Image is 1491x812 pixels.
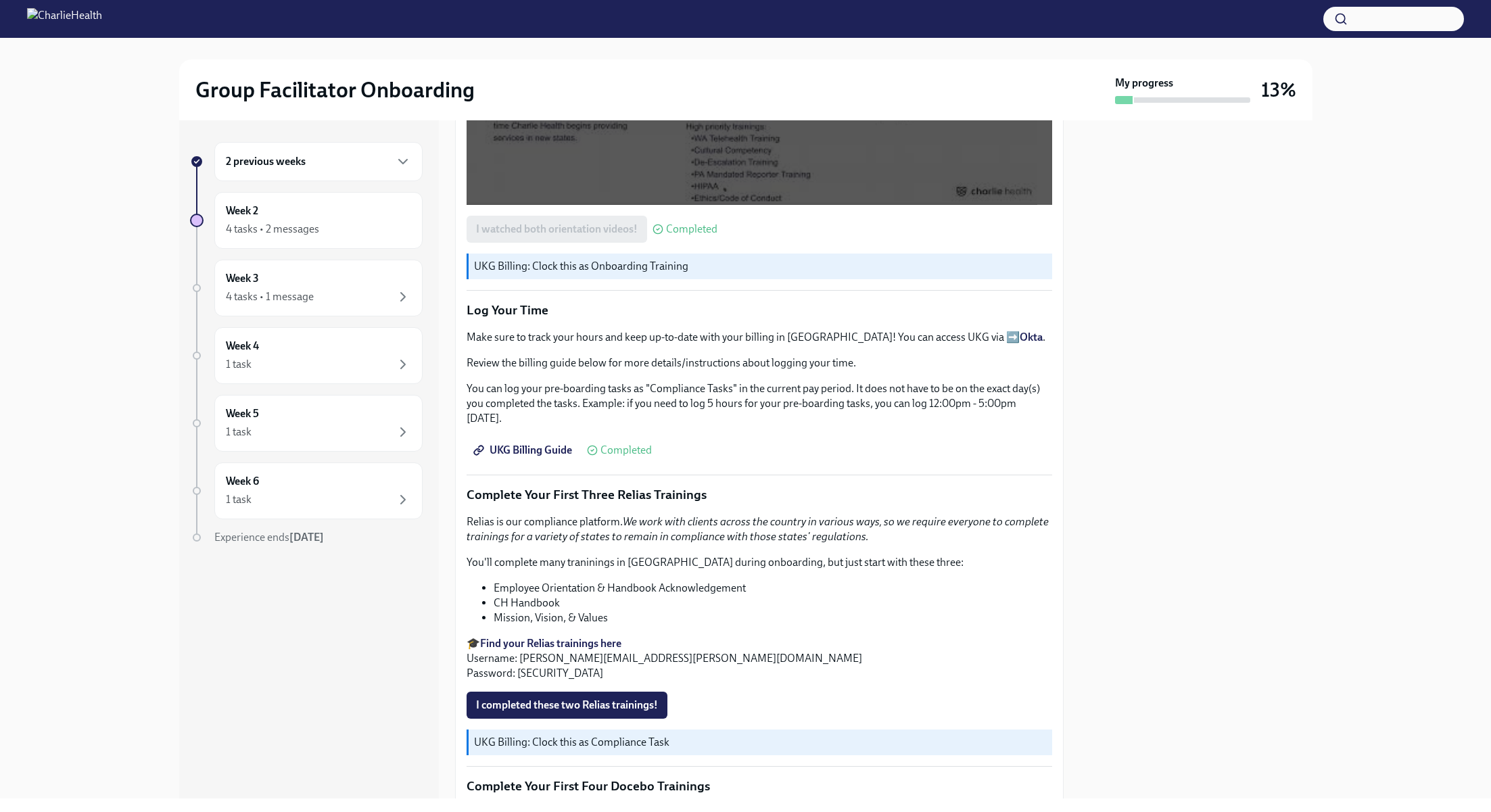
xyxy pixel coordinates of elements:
span: Completed [600,445,652,456]
span: Experience ends [214,531,324,544]
a: Week 24 tasks • 2 messages [190,192,423,249]
h6: Week 4 [226,339,259,354]
li: CH Handbook [494,596,1052,611]
a: Week 51 task [190,395,423,452]
button: I completed these two Relias trainings! [467,692,667,719]
p: You'll complete many traninings in [GEOGRAPHIC_DATA] during onboarding, but just start with these... [467,555,1052,570]
p: Complete Your First Three Relias Trainings [467,486,1052,504]
a: Find your Relias trainings here [480,637,621,650]
div: 1 task [226,357,252,372]
a: Week 41 task [190,327,423,384]
h6: 2 previous weeks [226,154,306,169]
a: UKG Billing Guide [467,437,582,464]
div: 2 previous weeks [214,142,423,181]
strong: [DATE] [289,531,324,544]
h6: Week 6 [226,474,259,489]
span: UKG Billing Guide [476,444,572,457]
div: 4 tasks • 2 messages [226,222,319,237]
h6: Week 5 [226,406,259,421]
strong: My progress [1115,76,1173,91]
p: Review the billing guide below for more details/instructions about logging your time. [467,356,1052,371]
li: Employee Orientation & Handbook Acknowledgement [494,581,1052,596]
a: Okta [1020,331,1043,343]
p: Log Your Time [467,302,1052,319]
p: UKG Billing: Clock this as Onboarding Training [474,259,1047,274]
p: UKG Billing: Clock this as Compliance Task [474,735,1047,750]
h2: Group Facilitator Onboarding [195,76,475,103]
p: You can log your pre-boarding tasks as "Compliance Tasks" in the current pay period. It does not ... [467,381,1052,426]
p: Relias is our compliance platform. [467,515,1052,544]
em: We work with clients across the country in various ways, so we require everyone to complete train... [467,515,1049,543]
h6: Week 3 [226,271,259,286]
div: 4 tasks • 1 message [226,289,314,304]
h6: Week 2 [226,204,258,218]
img: CharlieHealth [27,8,102,30]
p: Make sure to track your hours and keep up-to-date with your billing in [GEOGRAPHIC_DATA]! You can... [467,330,1052,345]
h3: 13% [1261,78,1296,102]
span: I completed these two Relias trainings! [476,698,658,712]
p: 🎓 Username: [PERSON_NAME][EMAIL_ADDRESS][PERSON_NAME][DOMAIN_NAME] Password: [SECURITY_DATA] [467,636,1052,681]
li: Mission, Vision, & Values [494,611,1052,625]
a: Week 34 tasks • 1 message [190,260,423,316]
p: Complete Your First Four Docebo Trainings [467,778,1052,795]
a: Week 61 task [190,462,423,519]
span: Completed [666,224,717,235]
div: 1 task [226,425,252,439]
div: 1 task [226,492,252,507]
